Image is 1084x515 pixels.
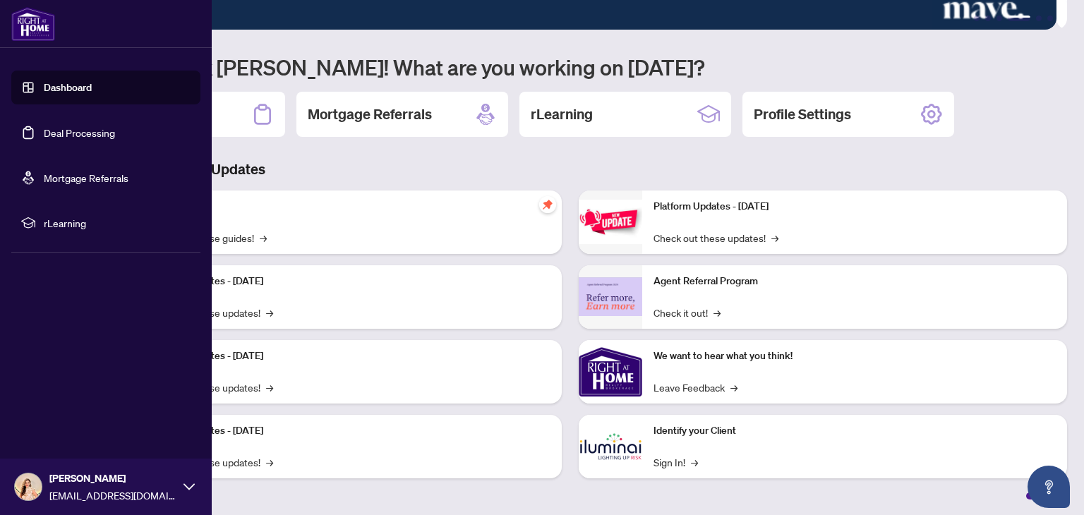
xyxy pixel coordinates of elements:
[654,380,737,395] a: Leave Feedback→
[691,454,698,470] span: →
[579,415,642,478] img: Identify your Client
[44,171,128,184] a: Mortgage Referrals
[1047,16,1053,21] button: 6
[49,487,176,503] span: [EMAIL_ADDRESS][DOMAIN_NAME]
[73,54,1067,80] h1: Welcome back [PERSON_NAME]! What are you working on [DATE]?
[11,7,55,41] img: logo
[985,16,991,21] button: 2
[148,274,550,289] p: Platform Updates - [DATE]
[148,349,550,364] p: Platform Updates - [DATE]
[260,230,267,246] span: →
[266,454,273,470] span: →
[308,104,432,124] h2: Mortgage Referrals
[579,340,642,404] img: We want to hear what you think!
[579,200,642,244] img: Platform Updates - June 23, 2025
[771,230,778,246] span: →
[44,215,191,231] span: rLearning
[730,380,737,395] span: →
[44,81,92,94] a: Dashboard
[531,104,593,124] h2: rLearning
[49,471,176,486] span: [PERSON_NAME]
[1028,466,1070,508] button: Open asap
[996,16,1002,21] button: 3
[539,196,556,213] span: pushpin
[974,16,980,21] button: 1
[713,305,721,320] span: →
[654,274,1056,289] p: Agent Referral Program
[148,423,550,439] p: Platform Updates - [DATE]
[654,454,698,470] a: Sign In!→
[1008,16,1030,21] button: 4
[73,159,1067,179] h3: Brokerage & Industry Updates
[654,423,1056,439] p: Identify your Client
[44,126,115,139] a: Deal Processing
[754,104,851,124] h2: Profile Settings
[579,277,642,316] img: Agent Referral Program
[654,199,1056,214] p: Platform Updates - [DATE]
[1036,16,1042,21] button: 5
[654,349,1056,364] p: We want to hear what you think!
[654,230,778,246] a: Check out these updates!→
[15,473,42,500] img: Profile Icon
[266,305,273,320] span: →
[148,199,550,214] p: Self-Help
[654,305,721,320] a: Check it out!→
[266,380,273,395] span: →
